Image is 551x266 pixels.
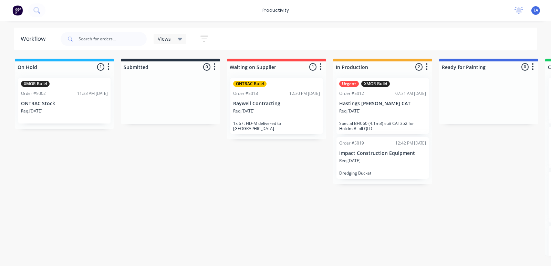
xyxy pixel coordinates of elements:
div: ONTRAC BuildOrder #501812:30 PM [DATE]Raywell ContractingReq.[DATE]1x 67t HD-M delivered to [GEOG... [230,78,323,134]
p: Dredging Bucket [339,170,426,176]
div: Order #501912:42 PM [DATE]Impact Construction EquipmentReq.[DATE]Dredging Bucket [336,137,429,179]
span: TA [533,7,538,13]
p: Impact Construction Equipment [339,150,426,156]
div: XMOR Build [361,81,390,87]
p: 1x 67t HD-M delivered to [GEOGRAPHIC_DATA] [233,121,320,131]
p: Req. [DATE] [233,108,254,114]
div: 07:31 AM [DATE] [395,90,426,97]
div: Workflow [21,35,49,43]
input: Search for orders... [79,32,147,46]
div: XMOR BuildOrder #500211:33 AM [DATE]ONTRAC StockReq.[DATE] [18,78,111,124]
div: productivity [259,5,292,16]
div: Urgent [339,81,359,87]
img: Factory [12,5,23,16]
p: ONTRAC Stock [21,101,108,107]
div: Order #5019 [339,140,364,146]
div: Order #5012 [339,90,364,97]
p: Special BHC60 (4.1m3) suit CAT352 for Holcim Blibli QLD [339,121,426,131]
div: 12:42 PM [DATE] [395,140,426,146]
p: Hastings [PERSON_NAME] CAT [339,101,426,107]
div: 12:30 PM [DATE] [289,90,320,97]
div: Order #5002 [21,90,46,97]
span: Views [158,35,171,42]
div: ONTRAC Build [233,81,267,87]
p: Req. [DATE] [339,158,361,164]
p: Raywell Contracting [233,101,320,107]
div: Order #5018 [233,90,258,97]
p: Req. [DATE] [339,108,361,114]
p: Req. [DATE] [21,108,42,114]
div: UrgentXMOR BuildOrder #501207:31 AM [DATE]Hastings [PERSON_NAME] CATReq.[DATE]Special BHC60 (4.1m... [336,78,429,134]
div: XMOR Build [21,81,50,87]
div: 11:33 AM [DATE] [77,90,108,97]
